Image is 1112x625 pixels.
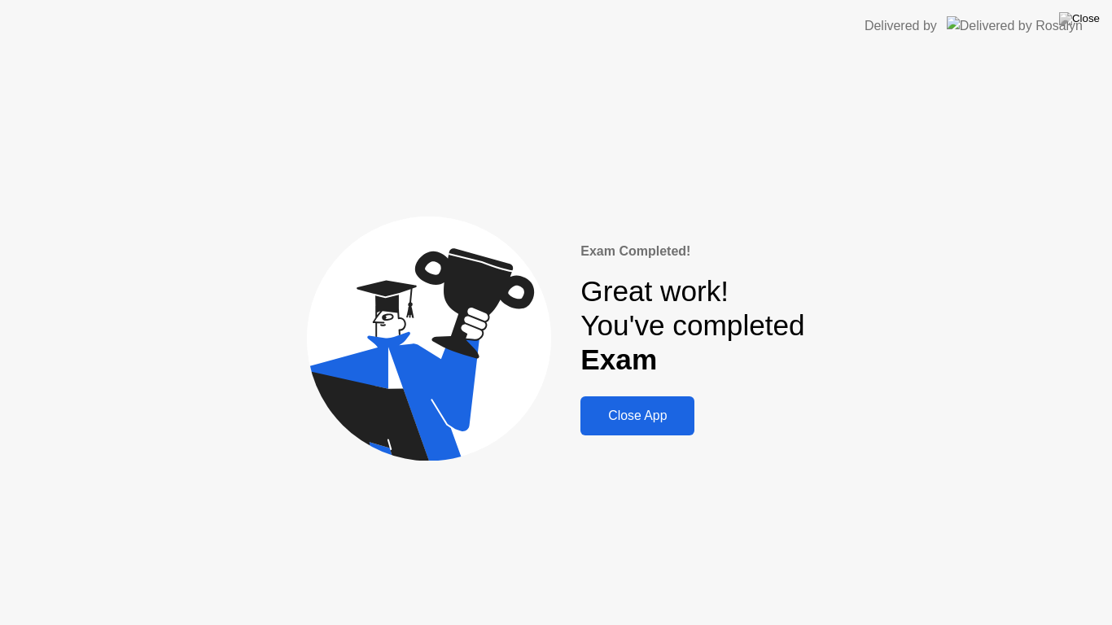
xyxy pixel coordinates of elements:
div: Delivered by [865,16,937,36]
img: Delivered by Rosalyn [947,16,1083,35]
button: Close App [580,396,694,435]
img: Close [1059,12,1100,25]
div: Great work! You've completed [580,274,804,378]
b: Exam [580,343,657,375]
div: Close App [585,409,690,423]
div: Exam Completed! [580,242,804,261]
